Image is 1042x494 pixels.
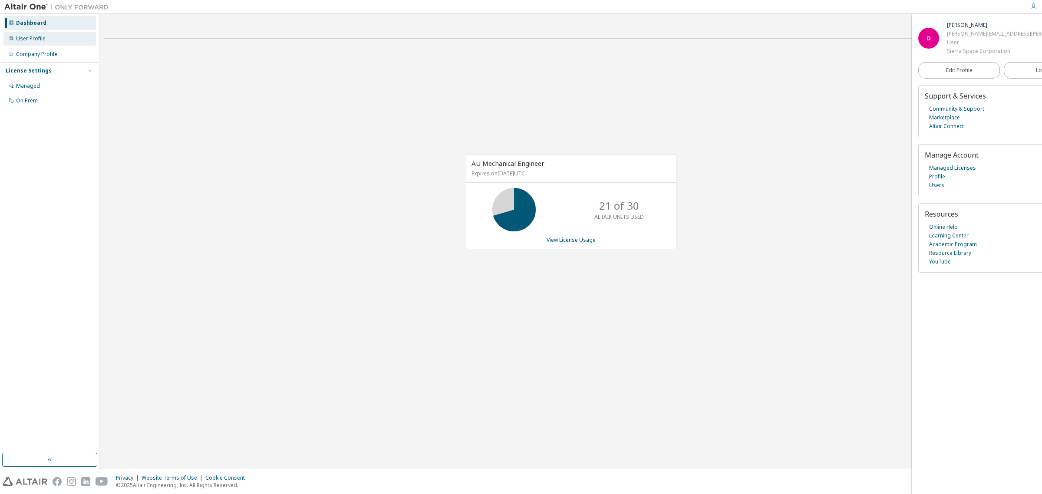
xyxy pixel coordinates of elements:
div: Company Profile [16,51,57,58]
a: YouTube [929,257,951,266]
img: Altair One [4,3,113,11]
img: altair_logo.svg [3,477,47,486]
span: AU Mechanical Engineer [472,159,544,168]
div: Website Terms of Use [142,474,205,481]
div: User Profile [16,35,46,42]
span: Edit Profile [946,67,973,74]
a: Academic Program [929,240,977,249]
span: Resources [925,209,958,219]
a: Marketplace [929,113,960,122]
p: ALTAIR UNITS USED [594,213,644,221]
div: Privacy [116,474,142,481]
div: Managed [16,82,40,89]
img: facebook.svg [53,477,62,486]
a: Managed Licenses [929,164,976,172]
span: Manage Account [925,150,979,160]
div: Dashboard [16,20,46,26]
span: D [927,35,931,42]
a: Altair Connect [929,122,964,131]
p: © 2025 Altair Engineering, Inc. All Rights Reserved. [116,481,250,489]
img: instagram.svg [67,477,76,486]
div: Cookie Consent [205,474,250,481]
a: Online Help [929,223,958,231]
a: Learning Center [929,231,969,240]
a: Community & Support [929,105,984,113]
img: youtube.svg [96,477,108,486]
div: License Settings [6,67,52,74]
a: Edit Profile [918,62,1000,79]
a: View License Usage [547,236,596,244]
a: Profile [929,172,945,181]
a: Users [929,181,944,190]
img: linkedin.svg [81,477,90,486]
p: 21 of 30 [599,198,639,213]
span: Support & Services [925,91,986,101]
p: Expires on [DATE] UTC [472,170,669,177]
div: On Prem [16,97,38,104]
a: Resource Library [929,249,971,257]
